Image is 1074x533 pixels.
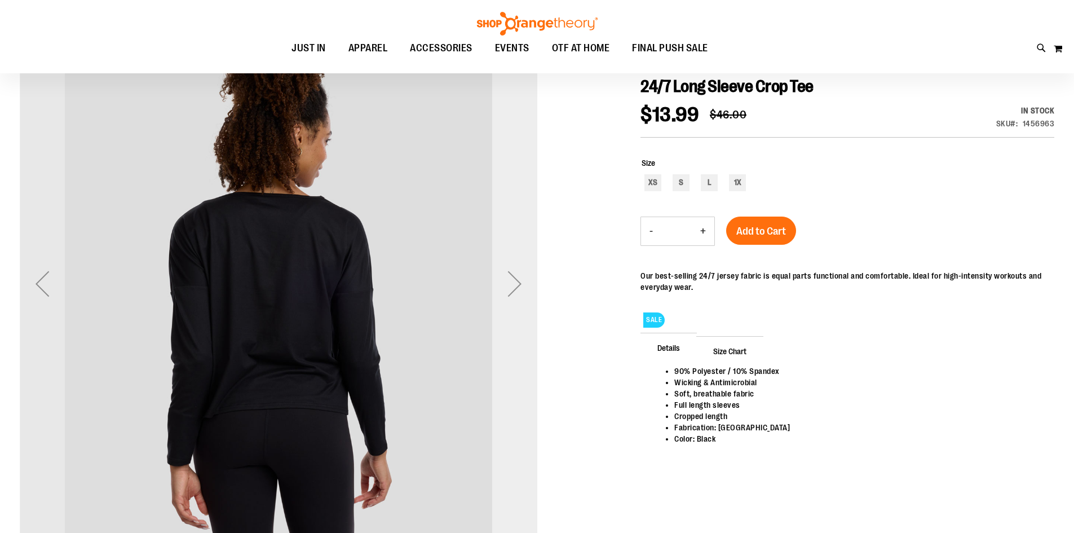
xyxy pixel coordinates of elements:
span: $46.00 [710,108,746,121]
button: Decrease product quantity [641,217,661,245]
div: 1456963 [1023,118,1055,129]
span: Details [640,333,697,362]
div: S [673,174,690,191]
div: Availability [996,105,1055,116]
div: In stock [996,105,1055,116]
li: Soft, breathable fabric [674,388,1043,399]
li: Fabrication: [GEOGRAPHIC_DATA] [674,422,1043,433]
span: EVENTS [495,36,529,61]
a: APPAREL [337,36,399,61]
li: Cropped length [674,411,1043,422]
span: FINAL PUSH SALE [632,36,708,61]
div: Our best-selling 24/7 jersey fabric is equal parts functional and comfortable. Ideal for high-int... [640,270,1054,293]
span: SALE [643,312,665,328]
span: APPAREL [348,36,388,61]
li: Color: Black [674,433,1043,444]
li: Wicking & Antimicrobial [674,377,1043,388]
span: $13.99 [640,103,699,126]
span: 24/7 Long Sleeve Crop Tee [640,77,814,96]
li: 90% Polyester / 10% Spandex [674,365,1043,377]
li: Full length sleeves [674,399,1043,411]
div: XS [644,174,661,191]
span: Size Chart [696,336,763,365]
strong: SKU [996,119,1018,128]
span: JUST IN [291,36,326,61]
button: Add to Cart [726,217,796,245]
span: ACCESSORIES [410,36,472,61]
a: ACCESSORIES [399,36,484,61]
span: Add to Cart [736,225,786,237]
input: Product quantity [661,218,692,245]
span: Size [642,158,655,168]
a: JUST IN [280,36,337,61]
span: OTF AT HOME [552,36,610,61]
button: Increase product quantity [692,217,714,245]
img: Shop Orangetheory [475,12,599,36]
a: OTF AT HOME [541,36,621,61]
div: L [701,174,718,191]
a: FINAL PUSH SALE [621,36,719,61]
a: EVENTS [484,36,541,61]
div: 1X [729,174,746,191]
